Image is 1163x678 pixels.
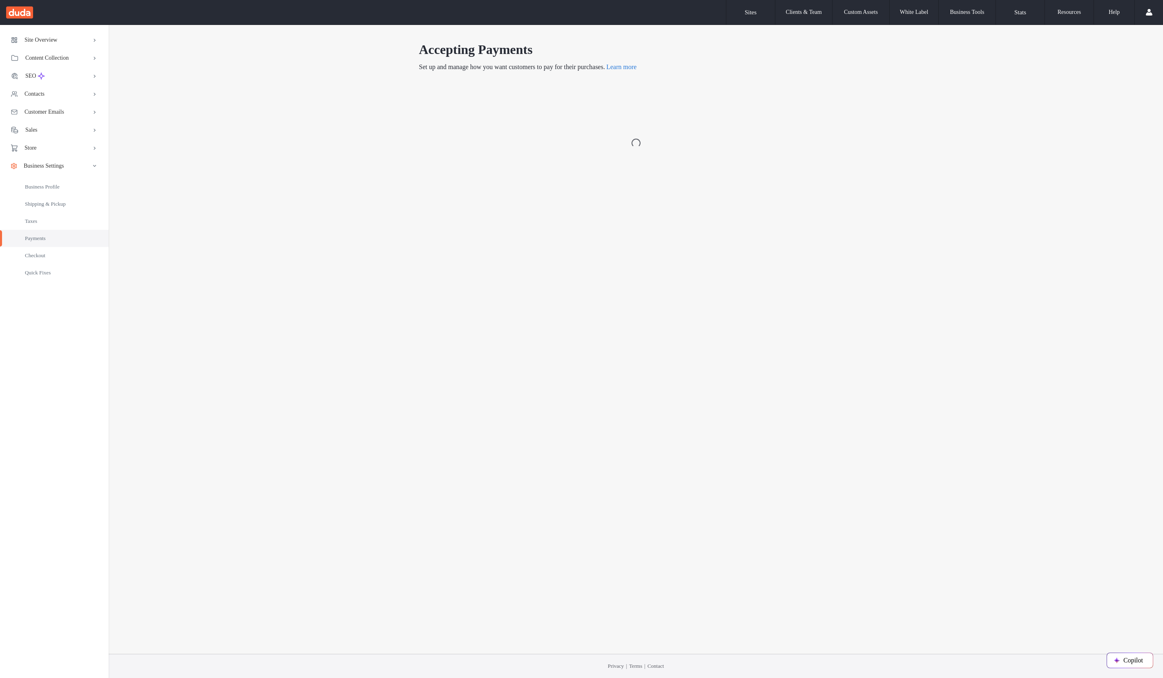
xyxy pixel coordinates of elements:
[25,201,66,207] span: Shipping & Pickup
[950,9,984,16] label: Business Tools
[419,41,533,58] span: Accepting Payments
[25,269,51,276] span: Quick Fixes
[1014,9,1026,16] label: Stats
[25,91,45,97] span: Contacts
[647,663,664,669] a: Contact
[25,37,57,43] span: Site Overview
[606,63,636,70] span: Learn more
[1109,9,1120,16] label: Help
[25,184,60,190] span: Business Profile
[25,109,64,115] span: Customer Emails
[626,663,627,669] span: |
[786,9,821,16] label: Clients & Team
[1107,653,1153,668] button: Copilot
[419,63,605,70] span: Set up and manage how you want customers to pay for their purchases.
[25,73,36,79] span: SEO
[25,235,46,242] span: Payments
[629,663,642,669] a: Terms
[608,663,624,669] a: Privacy
[900,9,929,16] label: White Label
[25,55,69,61] span: Content Collection
[24,163,64,169] span: Business Settings
[25,218,37,225] span: Taxes
[25,127,38,133] span: Sales
[25,145,37,151] span: Store
[1058,9,1081,16] label: Resources
[644,663,645,669] span: |
[745,9,757,16] label: Sites
[25,252,45,259] span: Checkout
[844,9,878,16] label: Custom Assets
[606,63,636,72] button: Learn more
